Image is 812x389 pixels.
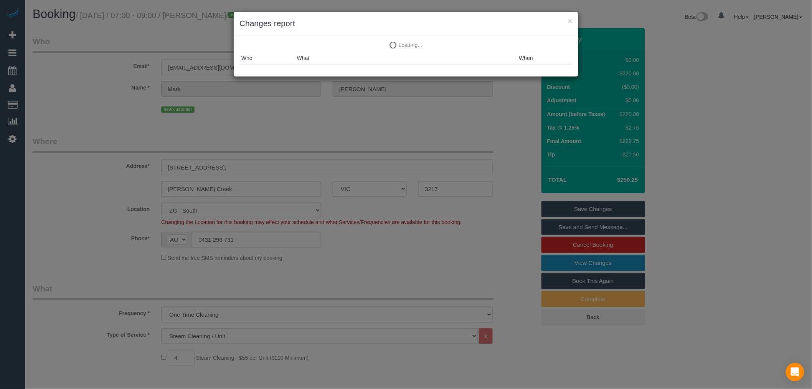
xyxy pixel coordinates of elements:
th: When [517,52,573,64]
p: Loading... [239,41,573,49]
th: Who [239,52,295,64]
button: × [568,17,573,25]
sui-modal: Changes report [234,12,578,76]
h3: Changes report [239,18,573,29]
th: What [295,52,517,64]
div: Open Intercom Messenger [786,363,804,381]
